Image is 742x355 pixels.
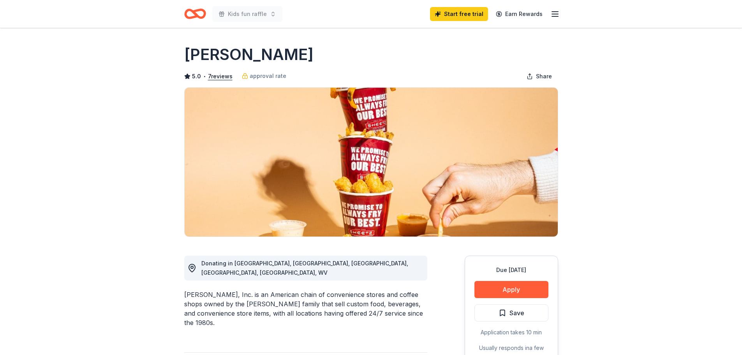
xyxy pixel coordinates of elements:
[185,88,558,237] img: Image for Sheetz
[520,69,558,84] button: Share
[192,72,201,81] span: 5.0
[208,72,233,81] button: 7reviews
[228,9,267,19] span: Kids fun raffle
[491,7,547,21] a: Earn Rewards
[184,5,206,23] a: Home
[250,71,286,81] span: approval rate
[203,73,206,79] span: •
[536,72,552,81] span: Share
[474,304,548,321] button: Save
[212,6,282,22] button: Kids fun raffle
[430,7,488,21] a: Start free trial
[242,71,286,81] a: approval rate
[184,290,427,327] div: [PERSON_NAME], Inc. is an American chain of convenience stores and coffee shops owned by the [PER...
[201,260,408,276] span: Donating in [GEOGRAPHIC_DATA], [GEOGRAPHIC_DATA], [GEOGRAPHIC_DATA], [GEOGRAPHIC_DATA], [GEOGRAPH...
[184,44,314,65] h1: [PERSON_NAME]
[474,281,548,298] button: Apply
[509,308,524,318] span: Save
[474,328,548,337] div: Application takes 10 min
[474,265,548,275] div: Due [DATE]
